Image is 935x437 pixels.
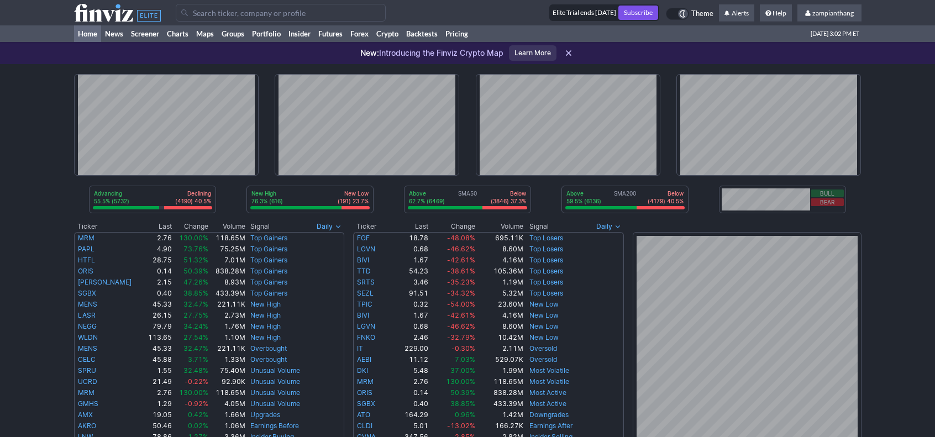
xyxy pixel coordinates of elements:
a: Top Losers [529,256,563,264]
td: 105.36M [476,266,524,277]
td: 113.65 [143,332,173,343]
span: 130.00% [179,388,208,397]
td: 3.46 [390,277,429,288]
a: Oversold [529,355,557,364]
a: Alerts [719,4,754,22]
span: -46.62% [447,245,475,253]
a: Maps [192,25,218,42]
a: Unusual Volume [250,377,300,386]
td: 221.11K [209,299,246,310]
a: MRM [78,234,94,242]
button: Signals interval [314,221,344,232]
a: Oversold [529,344,557,352]
a: Screener [127,25,163,42]
td: 7.01M [209,255,246,266]
a: Top Gainers [250,234,287,242]
span: -48.08% [447,234,475,242]
a: New Low [529,333,559,341]
td: 28.75 [143,255,173,266]
td: 118.65M [209,387,246,398]
td: 45.33 [143,299,173,310]
td: 4.16M [476,310,524,321]
span: 34.24% [183,322,208,330]
a: Top Gainers [250,256,287,264]
a: Top Gainers [250,278,287,286]
p: (4190) 40.5% [175,197,211,205]
td: 118.65M [209,232,246,244]
a: Backtests [402,25,442,42]
span: 37.00% [450,366,475,375]
td: 1.42M [476,409,524,420]
p: (4179) 40.5% [648,197,684,205]
span: 0.96% [455,410,475,419]
a: TPIC [357,300,372,308]
td: 21.49 [143,376,173,387]
p: Introducing the Finviz Crypto Map [360,48,503,59]
span: -0.22% [185,377,208,386]
a: Portfolio [248,25,285,42]
span: Daily [596,221,612,232]
a: Crypto [372,25,402,42]
a: Top Losers [529,234,563,242]
th: Change [172,221,209,232]
td: 2.76 [390,376,429,387]
td: 1.67 [390,310,429,321]
a: [PERSON_NAME] [78,278,132,286]
td: 5.32M [476,288,524,299]
a: AEBI [357,355,371,364]
p: 59.5% (6136) [566,197,601,205]
a: CELC [78,355,96,364]
td: 2.76 [143,387,173,398]
a: Top Gainers [250,289,287,297]
a: Theme [666,8,713,20]
span: 27.75% [183,311,208,319]
td: 118.65M [476,376,524,387]
a: NEGG [78,322,97,330]
div: Elite Trial ends [DATE] [550,7,616,18]
td: 0.68 [390,244,429,255]
a: Earnings Before [250,422,299,430]
p: Above [566,189,601,197]
a: Top Losers [529,278,563,286]
td: 23.60M [476,299,524,310]
td: 5.48 [390,365,429,376]
button: Bear [811,198,844,206]
p: New High [251,189,283,197]
a: AMX [78,410,93,419]
a: Forex [346,25,372,42]
td: 54.23 [390,266,429,277]
a: Top Losers [529,289,563,297]
a: New High [250,322,281,330]
a: Unusual Volume [250,399,300,408]
a: Pricing [442,25,472,42]
td: 695.11K [476,232,524,244]
span: 32.47% [183,300,208,308]
a: DKI [357,366,368,375]
span: -42.61% [447,256,475,264]
td: 838.28M [209,266,246,277]
button: Signals interval [593,221,624,232]
p: New Low [338,189,369,197]
a: Overbought [250,344,287,352]
span: Signal [250,222,270,231]
a: Futures [314,25,346,42]
td: 433.39M [209,288,246,299]
td: 8.60M [476,321,524,332]
td: 221.11K [209,343,246,354]
a: MENS [78,344,97,352]
a: LGVN [357,322,375,330]
a: New High [250,333,281,341]
td: 838.28M [476,387,524,398]
a: Unusual Volume [250,388,300,397]
span: 50.39% [183,267,208,275]
td: 5.01 [390,420,429,431]
a: SGBX [357,399,375,408]
td: 75.40M [209,365,246,376]
a: TTD [357,267,371,275]
span: 0.42% [188,410,208,419]
p: Advancing [94,189,129,197]
td: 4.05M [209,398,246,409]
span: Daily [317,221,333,232]
a: Groups [218,25,248,42]
span: [DATE] 3:02 PM ET [811,25,859,42]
